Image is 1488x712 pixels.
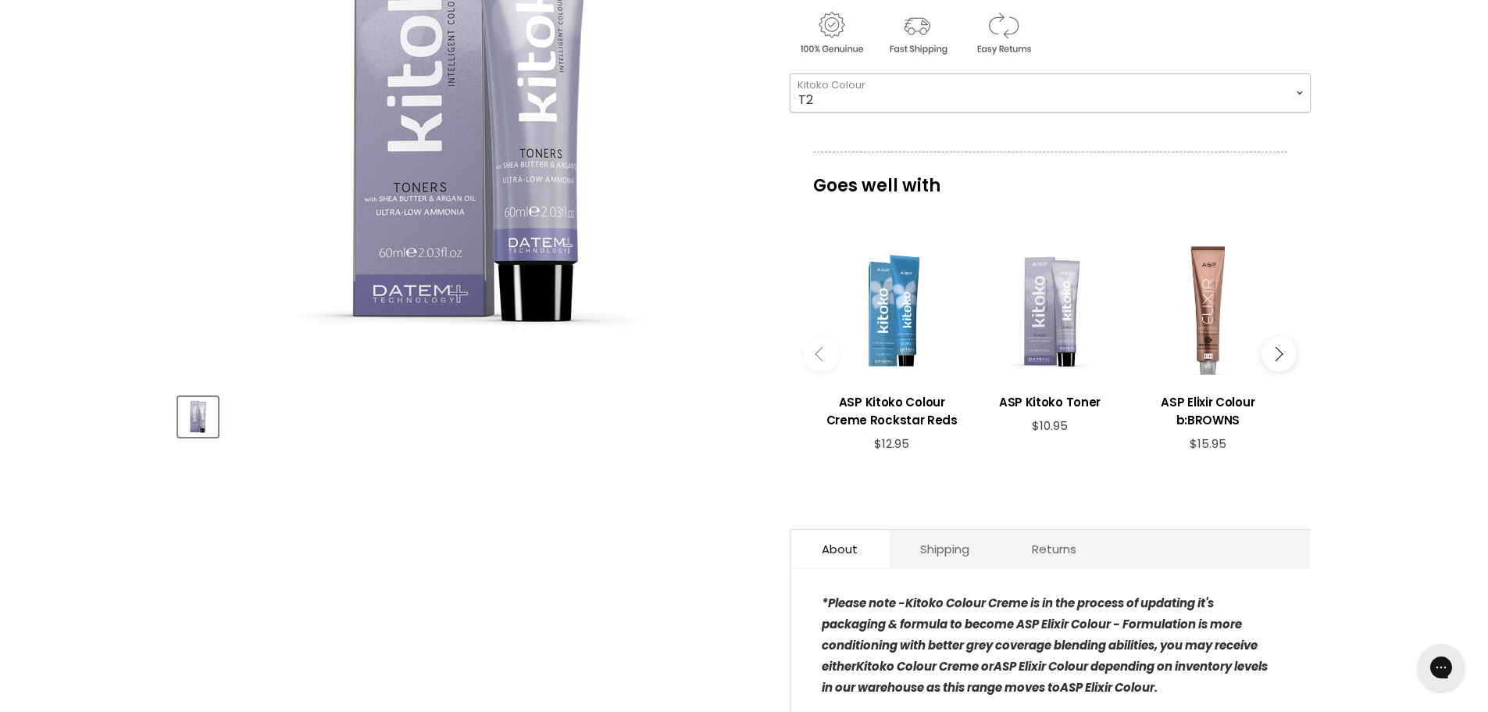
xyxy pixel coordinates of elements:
p: Goes well with [813,152,1287,203]
img: returns.gif [962,9,1044,57]
a: View product:ASP Elixir Colour b:BROWNS [1137,381,1279,437]
a: About [790,530,889,568]
h3: ASP Kitoko Toner [979,393,1121,411]
iframe: Gorgias live chat messenger [1410,639,1472,696]
a: Shipping [889,530,1001,568]
button: ASP Kitoko Colour Creme Toners [178,397,218,437]
img: genuine.gif [790,9,872,57]
a: View product:ASP Kitoko Toner [979,381,1121,419]
strong: *Please note - Kitoko Colour Creme is in the process of updating it's packaging & formula to beco... [822,595,1268,696]
img: shipping.gif [876,9,958,57]
span: $10.95 [1032,417,1068,434]
span: $15.95 [1190,435,1226,452]
img: ASP Kitoko Colour Creme Toners [180,399,216,435]
div: Product thumbnails [176,392,764,437]
h3: ASP Elixir Colour b:BROWNS [1137,393,1279,429]
a: View product:ASP Kitoko Colour Creme Rockstar Reds [821,381,963,437]
a: Returns [1001,530,1108,568]
span: $12.95 [874,435,909,452]
h3: ASP Kitoko Colour Creme Rockstar Reds [821,393,963,429]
